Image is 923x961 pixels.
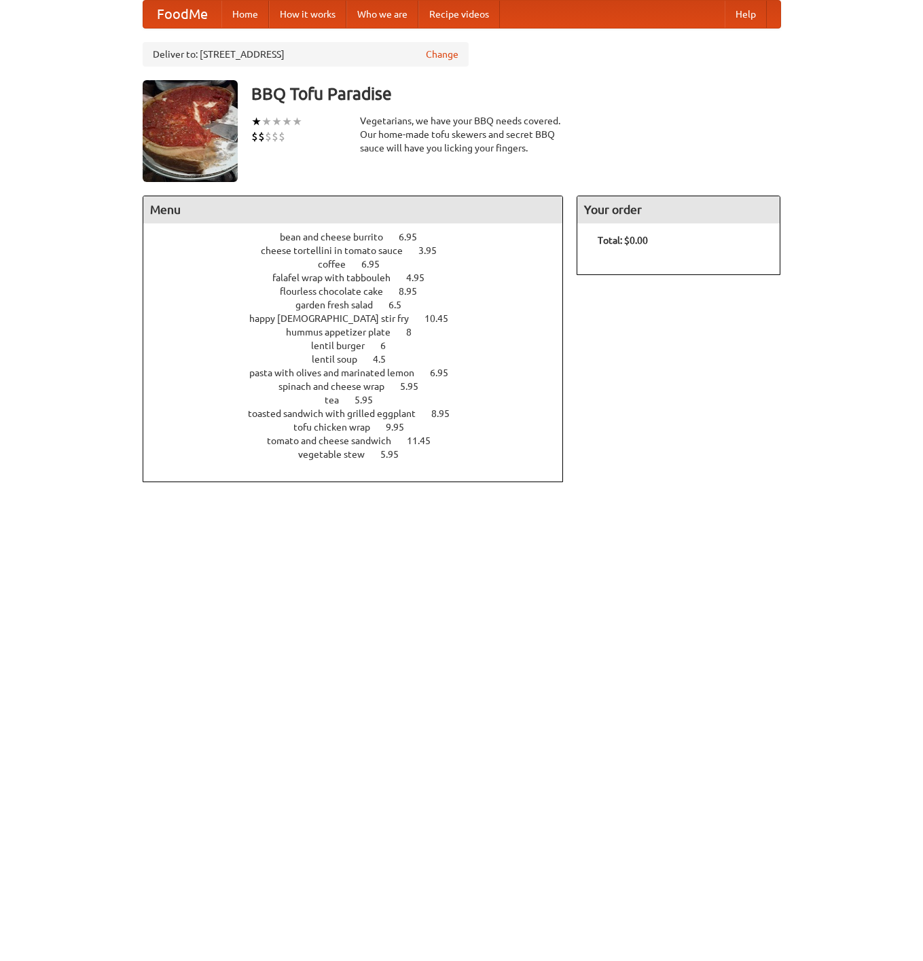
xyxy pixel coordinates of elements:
[424,313,462,324] span: 10.45
[286,327,437,338] a: hummus appetizer plate 8
[418,1,500,28] a: Recipe videos
[373,354,399,365] span: 4.5
[577,196,780,223] h4: Your order
[261,245,416,256] span: cheese tortellini in tomato sauce
[143,80,238,182] img: angular.jpg
[312,354,371,365] span: lentil soup
[292,114,302,129] li: ★
[298,449,378,460] span: vegetable stew
[278,381,398,392] span: spinach and cheese wrap
[267,435,456,446] a: tomato and cheese sandwich 11.45
[399,286,431,297] span: 8.95
[311,340,378,351] span: lentil burger
[265,129,272,144] li: $
[407,435,444,446] span: 11.45
[278,381,444,392] a: spinach and cheese wrap 5.95
[286,327,404,338] span: hummus appetizer plate
[267,435,405,446] span: tomato and cheese sandwich
[318,259,405,270] a: coffee 6.95
[249,367,473,378] a: pasta with olives and marinated lemon 6.95
[251,114,261,129] li: ★
[361,259,393,270] span: 6.95
[360,114,564,155] div: Vegetarians, we have your BBQ needs covered. Our home-made tofu skewers and secret BBQ sauce will...
[293,422,429,433] a: tofu chicken wrap 9.95
[380,340,399,351] span: 6
[406,272,438,283] span: 4.95
[318,259,359,270] span: coffee
[325,395,352,405] span: tea
[426,48,458,61] a: Change
[725,1,767,28] a: Help
[272,272,404,283] span: falafel wrap with tabbouleh
[312,354,411,365] a: lentil soup 4.5
[269,1,346,28] a: How it works
[388,300,415,310] span: 6.5
[272,114,282,129] li: ★
[418,245,450,256] span: 3.95
[295,300,427,310] a: garden fresh salad 6.5
[400,381,432,392] span: 5.95
[248,408,475,419] a: toasted sandwich with grilled eggplant 8.95
[282,114,292,129] li: ★
[272,272,450,283] a: falafel wrap with tabbouleh 4.95
[221,1,269,28] a: Home
[261,114,272,129] li: ★
[298,449,424,460] a: vegetable stew 5.95
[280,232,442,242] a: bean and cheese burrito 6.95
[325,395,398,405] a: tea 5.95
[280,286,397,297] span: flourless chocolate cake
[249,367,428,378] span: pasta with olives and marinated lemon
[380,449,412,460] span: 5.95
[598,235,648,246] b: Total: $0.00
[355,395,386,405] span: 5.95
[430,367,462,378] span: 6.95
[293,422,384,433] span: tofu chicken wrap
[386,422,418,433] span: 9.95
[311,340,411,351] a: lentil burger 6
[280,232,397,242] span: bean and cheese burrito
[406,327,425,338] span: 8
[143,196,563,223] h4: Menu
[280,286,442,297] a: flourless chocolate cake 8.95
[249,313,473,324] a: happy [DEMOGRAPHIC_DATA] stir fry 10.45
[248,408,429,419] span: toasted sandwich with grilled eggplant
[272,129,278,144] li: $
[258,129,265,144] li: $
[249,313,422,324] span: happy [DEMOGRAPHIC_DATA] stir fry
[431,408,463,419] span: 8.95
[399,232,431,242] span: 6.95
[295,300,386,310] span: garden fresh salad
[261,245,462,256] a: cheese tortellini in tomato sauce 3.95
[251,129,258,144] li: $
[346,1,418,28] a: Who we are
[278,129,285,144] li: $
[143,42,469,67] div: Deliver to: [STREET_ADDRESS]
[143,1,221,28] a: FoodMe
[251,80,781,107] h3: BBQ Tofu Paradise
